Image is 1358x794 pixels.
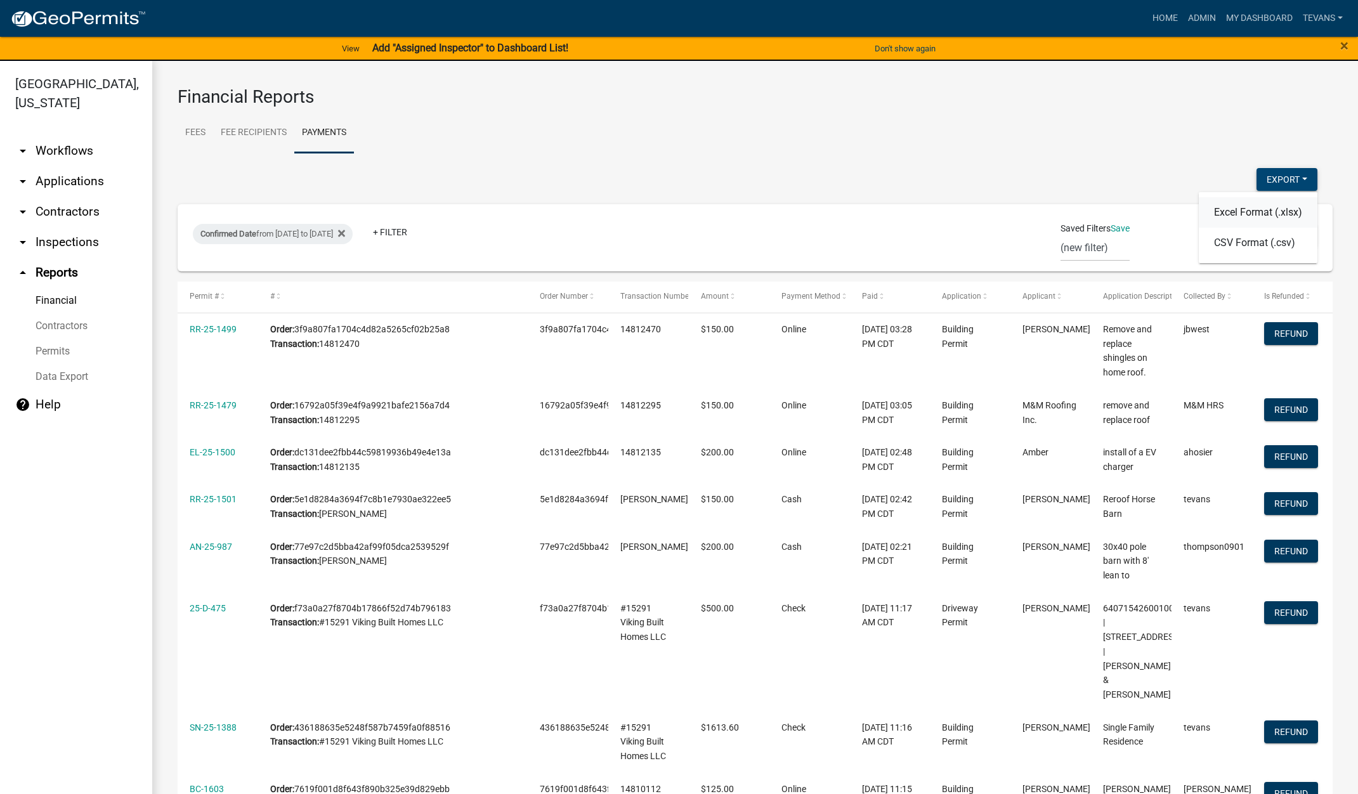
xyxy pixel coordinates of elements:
[862,398,918,427] div: [DATE] 03:05 PM CDT
[1111,223,1130,233] a: Save
[270,601,515,630] div: f73a0a27f8704b17866f52d74b796183 #15291 Viking Built Homes LLC
[1264,601,1318,624] button: Refund
[1022,784,1090,794] span: John
[1061,222,1111,235] span: Saved Filters
[1264,492,1318,515] button: Refund
[270,784,294,794] b: Order:
[701,292,729,301] span: Amount
[1103,542,1149,581] span: 30x40 pole barn with 8' lean to
[178,113,213,153] a: Fees
[190,542,232,552] a: AN-25-987
[270,509,319,519] b: Transaction:
[620,447,661,457] span: 14812135
[862,601,918,630] div: [DATE] 11:17 AM CDT
[213,113,294,153] a: Fee Recipients
[270,603,294,613] b: Order:
[190,603,226,613] a: 25-D-475
[540,324,695,334] span: 3f9a807fa1704c4d82a5265cf02b25a8
[781,542,802,552] span: Cash
[608,282,689,312] datatable-header-cell: Transaction Number
[1264,540,1318,563] button: Refund
[270,492,515,521] div: 5e1d8284a3694f7c8b1e7930ae322ee5 [PERSON_NAME]
[270,415,319,425] b: Transaction:
[193,224,353,244] div: from [DATE] to [DATE]
[294,113,354,153] a: Payments
[1022,324,1090,334] span: Jeff Wesolowski
[620,292,691,301] span: Transaction Number
[1252,282,1333,312] datatable-header-cell: Is Refunded
[1103,324,1152,377] span: Remove and replace shingles on home roof.
[862,492,918,521] div: [DATE] 02:42 PM CDT
[1221,6,1298,30] a: My Dashboard
[270,736,319,746] b: Transaction:
[1022,400,1076,425] span: M&M Roofing Inc.
[942,542,974,566] span: Building Permit
[190,784,224,794] a: BC-1603
[540,542,695,552] span: 77e97c2d5bba42af99f05dca2539529f
[1264,445,1318,468] button: Refund
[15,397,30,412] i: help
[862,540,918,569] div: [DATE] 02:21 PM CDT
[701,400,734,410] span: $150.00
[1103,494,1155,519] span: Reroof Horse Barn
[15,265,30,280] i: arrow_drop_up
[701,494,734,504] span: $150.00
[1264,727,1318,738] wm-modal-confirm: Refund Payment
[1183,6,1221,30] a: Admin
[1184,603,1210,613] span: tevans
[270,720,515,750] div: 436188635e5248f587b7459fa0f88516 #15291 Viking Built Homes LLC
[1103,722,1154,747] span: Single Family Residence
[1022,542,1090,552] span: Tracy Thompson
[1264,547,1318,557] wm-modal-confirm: Refund Payment
[701,447,734,457] span: $200.00
[178,282,258,312] datatable-header-cell: Permit #
[1340,38,1348,53] button: Close
[688,282,769,312] datatable-header-cell: Amount
[1103,400,1150,425] span: remove and replace roof
[1257,168,1317,191] button: Export
[270,400,294,410] b: Order:
[1010,282,1091,312] datatable-header-cell: Applicant
[200,229,256,238] span: Confirmed Date
[270,445,515,474] div: dc131dee2fbb44c59819936b49e4e13a 14812135
[190,292,219,301] span: Permit #
[701,324,734,334] span: $150.00
[540,784,695,794] span: 7619f001d8f643f890b325e39d829ebb
[701,542,734,552] span: $200.00
[1022,603,1090,613] span: Tami Evans
[1147,6,1183,30] a: Home
[1199,228,1317,258] button: CSV Format (.csv)
[781,447,806,457] span: Online
[1264,720,1318,743] button: Refund
[15,143,30,159] i: arrow_drop_down
[1264,398,1318,421] button: Refund
[1184,447,1213,457] span: ahosier
[620,542,688,552] span: Barry Evans
[540,447,696,457] span: dc131dee2fbb44c59819936b49e4e13a
[781,603,806,613] span: Check
[1264,608,1318,618] wm-modal-confirm: Refund Payment
[942,292,981,301] span: Application
[270,447,294,457] b: Order:
[701,722,739,732] span: $1613.60
[1103,447,1156,472] span: install of a EV charger
[1091,282,1172,312] datatable-header-cell: Application Description
[1298,6,1348,30] a: tevans
[1184,494,1210,504] span: tevans
[849,282,930,312] datatable-header-cell: Paid
[337,38,365,59] a: View
[620,603,666,642] span: #15291 Viking Built Homes LLC
[190,324,237,334] a: RR-25-1499
[1264,500,1318,510] wm-modal-confirm: Refund Payment
[1184,400,1224,410] span: M&M HRS
[930,282,1010,312] datatable-header-cell: Application
[620,324,661,334] span: 14812470
[870,38,941,59] button: Don't show again
[258,282,528,312] datatable-header-cell: #
[190,722,237,732] a: SN-25-1388
[270,542,294,552] b: Order:
[540,400,695,410] span: 16792a05f39e4f9a9921bafe2156a7d4
[1184,722,1210,732] span: tevans
[1184,542,1244,552] span: thompson0901
[942,447,974,472] span: Building Permit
